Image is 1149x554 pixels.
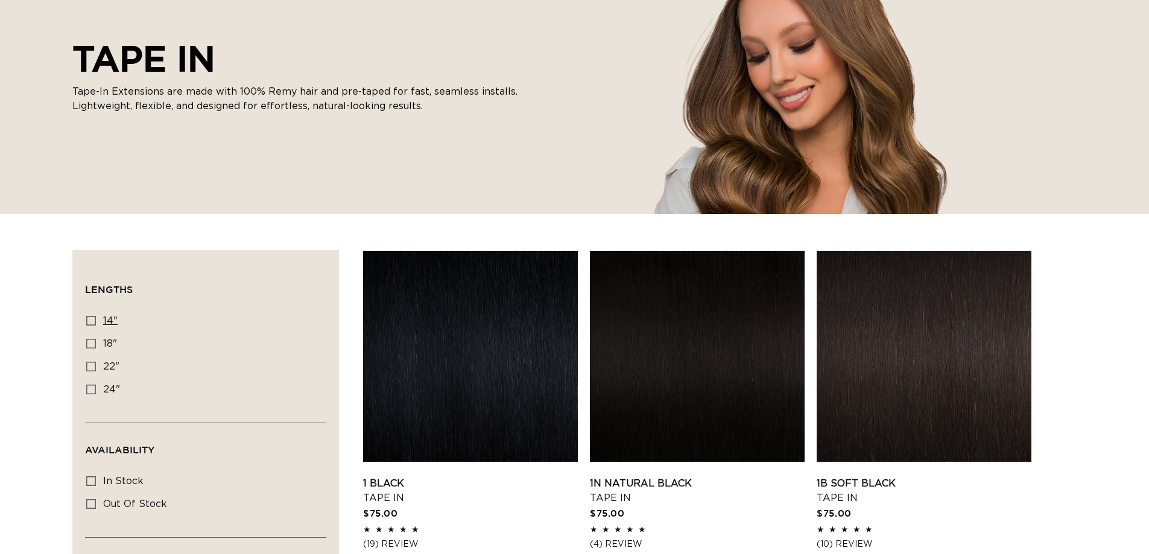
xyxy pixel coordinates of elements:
span: 24" [103,385,120,394]
span: In stock [103,476,144,486]
summary: Lengths (0 selected) [85,263,326,306]
p: Tape-In Extensions are made with 100% Remy hair and pre-taped for fast, seamless installs. Lightw... [72,84,531,113]
span: 14" [103,316,118,326]
h2: TAPE IN [72,37,531,80]
a: 1N Natural Black Tape In [590,476,805,505]
a: 1 Black Tape In [363,476,578,505]
summary: Availability (0 selected) [85,423,326,467]
span: Lengths [85,284,133,295]
span: 18" [103,339,117,348]
span: 22" [103,362,119,371]
span: Availability [85,444,154,455]
a: 1B Soft Black Tape In [817,476,1031,505]
span: Out of stock [103,499,167,509]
